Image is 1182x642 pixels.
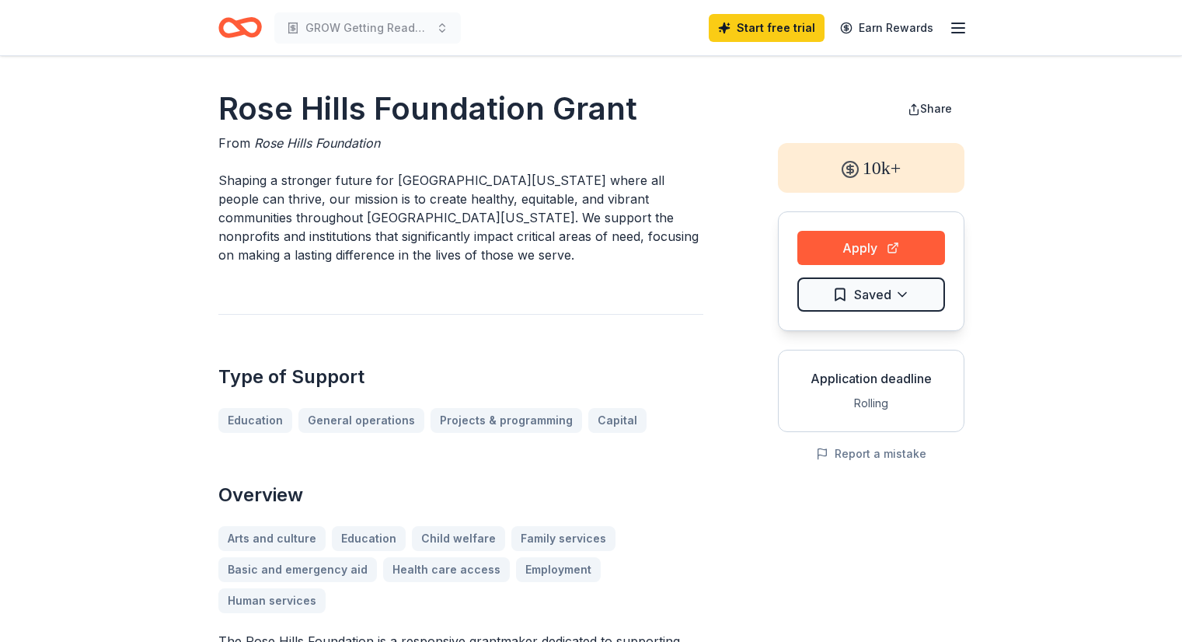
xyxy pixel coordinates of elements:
[920,102,952,115] span: Share
[218,171,703,264] p: Shaping a stronger future for [GEOGRAPHIC_DATA][US_STATE] where all people can thrive, our missio...
[431,408,582,433] a: Projects & programming
[218,9,262,46] a: Home
[298,408,424,433] a: General operations
[854,284,891,305] span: Saved
[797,231,945,265] button: Apply
[831,14,943,42] a: Earn Rewards
[895,93,964,124] button: Share
[305,19,430,37] span: GROW Getting Ready for Outward Wowing
[218,365,703,389] h2: Type of Support
[797,277,945,312] button: Saved
[218,134,703,152] div: From
[816,445,926,463] button: Report a mistake
[709,14,825,42] a: Start free trial
[791,369,951,388] div: Application deadline
[274,12,461,44] button: GROW Getting Ready for Outward Wowing
[778,143,964,193] div: 10k+
[218,408,292,433] a: Education
[218,87,703,131] h1: Rose Hills Foundation Grant
[218,483,703,508] h2: Overview
[791,394,951,413] div: Rolling
[588,408,647,433] a: Capital
[254,135,380,151] span: Rose Hills Foundation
